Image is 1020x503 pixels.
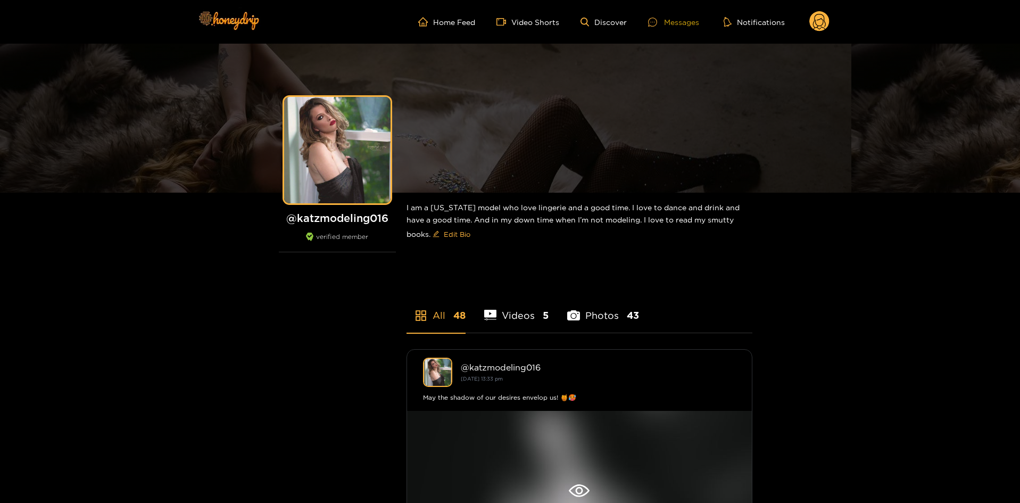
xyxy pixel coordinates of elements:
[414,309,427,322] span: appstore
[581,18,627,27] a: Discover
[407,193,752,251] div: I am a [US_STATE] model who love lingerie and a good time. I love to dance and drink and have a g...
[418,17,475,27] a: Home Feed
[496,17,559,27] a: Video Shorts
[484,285,549,333] li: Videos
[423,358,452,387] img: katzmodeling016
[453,309,466,322] span: 48
[430,226,472,243] button: editEdit Bio
[279,233,396,252] div: verified member
[279,211,396,225] h1: @ katzmodeling016
[461,376,503,382] small: [DATE] 13:33 pm
[423,392,736,403] div: May the shadow of our desires envelop us! 🍯🥵
[433,230,439,238] span: edit
[418,17,433,27] span: home
[720,17,788,27] button: Notifications
[627,309,639,322] span: 43
[444,229,470,240] span: Edit Bio
[496,17,511,27] span: video-camera
[648,16,699,28] div: Messages
[461,362,736,372] div: @ katzmodeling016
[567,285,639,333] li: Photos
[407,285,466,333] li: All
[543,309,549,322] span: 5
